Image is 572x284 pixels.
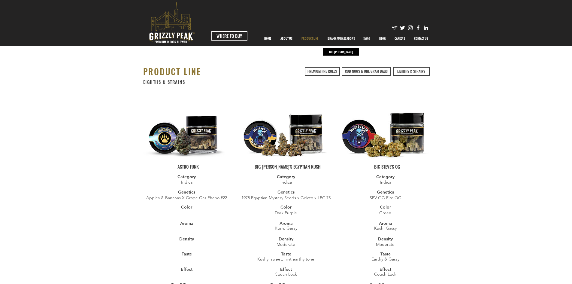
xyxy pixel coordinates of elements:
[177,174,196,179] span: Category
[146,195,227,200] span: Apples & Bananas X Grape Gas Pheno #22
[143,78,185,85] span: EIGHTHS & STRAINS
[392,25,429,31] ul: Social Bar
[375,31,390,46] a: BLOG
[277,174,295,179] span: Category
[380,204,391,210] span: Color
[374,163,400,170] span: BIG STEVE'S OG
[379,210,391,215] span: Green
[238,99,330,159] img: BIG STEVE'S EGYPTIAN KUSH
[360,31,373,46] p: SWAG
[275,210,297,215] span: Dark Purple
[380,267,391,272] span: Effect
[280,267,292,272] span: Effect
[407,25,413,31] img: Instagram
[423,25,429,31] img: Likedin
[275,225,297,231] span: Kush, Gassy
[376,174,395,179] span: Category
[261,31,274,46] p: HOME
[338,99,430,159] img: BIG STEVE'S OG
[260,31,276,46] a: HOME
[379,221,392,226] span: Aroma
[325,31,358,46] p: BRAND AMBASSADORS
[280,221,293,226] span: Aroma
[390,31,410,46] a: CAREERS
[280,204,292,210] span: Color
[415,25,421,31] img: Facebook
[328,48,354,56] p: BIG [PERSON_NAME]
[257,256,314,262] span: Kushy, sweet, hint earthy tone
[181,179,192,185] span: Indica
[323,48,359,56] a: BIG [PERSON_NAME]
[277,31,295,46] p: ABOUT US
[181,204,192,210] span: Color
[371,256,399,262] span: Earthy & Gassy
[139,99,231,159] img: ASTRO FUNK
[376,31,389,46] p: BLOG
[376,242,395,247] span: ​Moderate
[307,69,337,74] span: PREMIUM PRE ROLLS
[255,163,321,170] span: BIG [PERSON_NAME]'S EGYPTIAN KUSH
[298,31,321,46] p: PRODUCT LINE
[392,25,398,31] img: weedmaps
[241,195,331,200] span: 1978 Egyptian Mystery Seeds x Gelato x LPC 75
[179,236,194,242] span: Density
[410,31,433,46] a: CONTACT US
[211,31,247,41] a: WHERE TO BUY
[181,267,192,272] span: Effect
[277,189,295,195] span: Genetics
[178,189,195,195] span: Genetics
[277,242,295,247] span: ​Moderate
[397,69,425,74] span: EIGHTHS & STRAINS
[149,2,195,43] svg: premium-indoor-flower
[393,67,430,76] a: EIGHTHS & STRAINS
[260,31,433,46] nav: Site
[374,225,397,231] span: Kush, Gassy
[370,195,401,200] span: SFV OG Fire OG
[143,65,201,78] span: PRODUCT LINE
[216,33,242,39] span: WHERE TO BUY
[280,179,292,185] span: Indica
[377,189,394,195] span: Genetics
[182,251,192,257] span: Taste
[342,67,391,76] a: CUB NUGS & ONE GRAM BAGS
[323,31,359,46] div: BRAND AMBASSADORS
[374,271,396,277] span: Couch Lock
[281,251,291,257] span: Taste
[359,31,375,46] a: SWAG
[380,179,391,185] span: Indica
[392,31,408,46] p: CAREERS
[275,271,297,277] span: Couch Lock
[305,67,340,76] a: PREMIUM PRE ROLLS
[279,236,293,242] span: Density
[378,236,393,242] span: Density
[177,163,199,170] span: ASTRO FUNK
[180,221,193,226] span: Aroma
[276,31,297,46] a: ABOUT US
[297,31,323,46] a: PRODUCT LINE
[380,251,391,257] span: Taste
[345,69,388,74] span: CUB NUGS & ONE GRAM BAGS
[411,31,431,46] p: CONTACT US
[399,25,406,31] img: Twitter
